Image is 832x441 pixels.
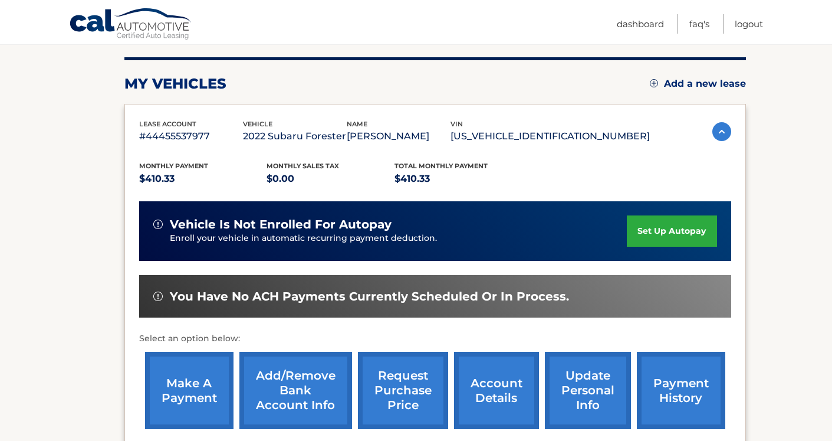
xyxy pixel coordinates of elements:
[267,162,339,170] span: Monthly sales Tax
[712,122,731,141] img: accordion-active.svg
[650,79,658,87] img: add.svg
[545,352,631,429] a: update personal info
[454,352,539,429] a: account details
[145,352,234,429] a: make a payment
[450,120,463,128] span: vin
[170,232,627,245] p: Enroll your vehicle in automatic recurring payment deduction.
[139,332,731,346] p: Select an option below:
[153,220,163,229] img: alert-white.svg
[170,217,392,232] span: vehicle is not enrolled for autopay
[450,128,650,145] p: [US_VEHICLE_IDENTIFICATION_NUMBER]
[735,14,763,34] a: Logout
[394,162,488,170] span: Total Monthly Payment
[347,128,450,145] p: [PERSON_NAME]
[650,78,746,90] a: Add a new lease
[153,292,163,301] img: alert-white.svg
[637,352,725,429] a: payment history
[139,128,243,145] p: #44455537977
[69,8,193,42] a: Cal Automotive
[243,120,272,128] span: vehicle
[267,171,394,187] p: $0.00
[617,14,664,34] a: Dashboard
[139,162,208,170] span: Monthly Payment
[394,171,522,187] p: $410.33
[170,289,569,304] span: You have no ACH payments currently scheduled or in process.
[124,75,226,93] h2: my vehicles
[689,14,709,34] a: FAQ's
[358,352,448,429] a: request purchase price
[239,352,352,429] a: Add/Remove bank account info
[347,120,367,128] span: name
[139,171,267,187] p: $410.33
[139,120,196,128] span: lease account
[243,128,347,145] p: 2022 Subaru Forester
[627,215,716,247] a: set up autopay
